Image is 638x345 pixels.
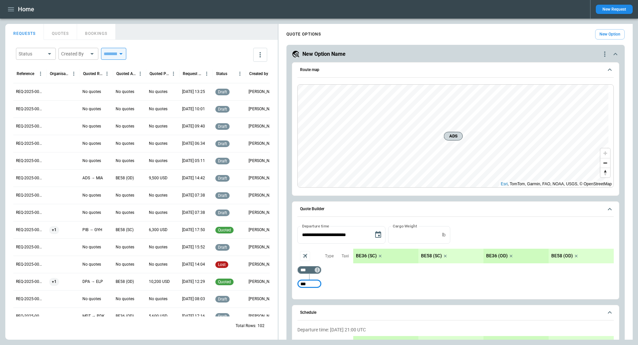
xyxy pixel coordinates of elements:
div: Quoted Price [150,71,169,76]
div: , TomTom, Garmin, FAO, NOAA, USGS, © OpenStreetMap [501,181,612,187]
div: Status [216,71,227,76]
p: No quotes [116,124,134,129]
p: 08/26/2025 14:42 [182,175,205,181]
span: draft [217,193,228,198]
div: Request Created At (UTC-05:00) [183,71,202,76]
p: DPA → ELP [82,279,103,285]
p: BE58 (OD) [116,175,134,181]
div: Created by [249,71,268,76]
p: No quotes [82,158,101,164]
p: 102 [258,323,265,329]
div: Quote Builder [297,226,614,291]
p: ADS → MIA [82,175,103,181]
p: 10,200 USD [149,279,170,285]
p: George O'Bryan [249,124,276,129]
div: Route map [297,84,614,188]
p: REQ-2025-000263 [16,141,44,146]
span: draft [217,90,228,94]
p: REQ-2025-000256 [16,262,44,267]
button: Organisation column menu [69,69,78,78]
span: draft [217,297,228,302]
button: Reference column menu [36,69,45,78]
button: Status column menu [236,69,244,78]
button: Reset bearing to north [600,168,610,177]
p: REQ-2025-000265 [16,106,44,112]
h4: QUOTE OPTIONS [286,33,321,36]
button: Quoted Price column menu [169,69,178,78]
p: 08/22/2025 14:04 [182,262,205,267]
div: Quoted Aircraft [116,71,136,76]
p: REQ-2025-000259 [16,210,44,216]
div: Created By [61,50,88,57]
p: No quotes [116,89,134,95]
p: No quotes [82,106,101,112]
p: No quotes [82,210,101,216]
span: lost [217,262,227,267]
span: draft [217,245,228,250]
button: Route map [297,62,614,78]
p: 08/22/2025 15:52 [182,244,205,250]
p: Ben Gundermann [249,244,276,250]
button: QUOTES [44,24,77,40]
p: No quotes [149,124,167,129]
p: No quotes [82,296,101,302]
div: Reference [17,71,34,76]
div: Organisation [50,71,69,76]
p: No quotes [116,262,134,267]
p: BE58 (SC) [116,227,134,233]
p: No quotes [116,244,134,250]
p: REQ-2025-000260 [16,193,44,198]
p: BE36 (OD) [486,253,508,259]
div: Status [19,50,45,57]
span: +1 [49,273,59,290]
p: REQ-2025-000258 [16,227,44,233]
h6: Schedule [300,310,316,315]
button: New Option Namequote-option-actions [292,50,619,58]
span: draft [217,141,228,146]
p: REQ-2025-000262 [16,158,44,164]
p: No quotes [116,210,134,216]
p: No quotes [82,193,101,198]
label: Departure time [302,223,329,229]
label: Cargo Weight [393,223,417,229]
button: Zoom out [600,158,610,168]
button: Zoom in [600,148,610,158]
p: BE58 (SC) [421,253,442,259]
button: more [253,48,267,62]
p: George O'Bryan [249,89,276,95]
p: BE36 (SC) [356,253,377,259]
p: No quotes [149,210,167,216]
p: BE58 (OD) [116,279,134,285]
p: PIB → GYH [82,227,102,233]
span: draft [217,211,228,215]
p: REQ-2025-000254 [16,296,44,302]
p: 08/22/2025 08:03 [182,296,205,302]
p: 08/22/2025 12:29 [182,279,205,285]
p: No quotes [82,262,101,267]
span: +1 [49,221,59,238]
p: 08/26/2025 07:38 [182,210,205,216]
p: No quotes [82,141,101,146]
button: Quoted Aircraft column menu [136,69,145,78]
div: Too short [297,280,321,288]
p: No quotes [149,244,167,250]
p: Type [325,253,334,259]
span: ADS [447,133,460,139]
p: 09/03/2025 10:01 [182,106,205,112]
div: quote-option-actions [601,50,609,58]
p: George O'Bryan [249,158,276,164]
canvas: Map [298,85,608,188]
span: Aircraft selection [300,251,310,261]
p: No quotes [149,89,167,95]
button: Request Created At (UTC-05:00) column menu [202,69,211,78]
button: Quoted Route column menu [103,69,111,78]
p: BE36 (OD) [486,339,508,345]
p: No quotes [149,106,167,112]
p: REQ-2025-000261 [16,175,44,181]
p: lb [442,232,446,238]
p: 6,300 USD [149,227,167,233]
p: No quotes [149,141,167,146]
p: REQ-2025-000255 [16,279,44,285]
p: George O'Bryan [249,210,276,216]
p: BE58 (OD) [551,339,573,345]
